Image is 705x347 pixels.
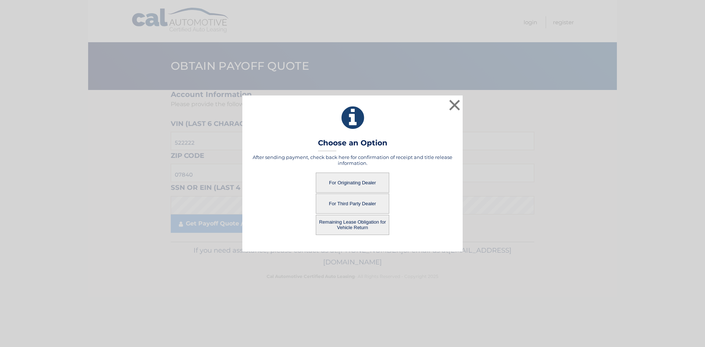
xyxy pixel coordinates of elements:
[316,173,389,193] button: For Originating Dealer
[318,138,387,151] h3: Choose an Option
[316,215,389,235] button: Remaining Lease Obligation for Vehicle Return
[252,154,453,166] h5: After sending payment, check back here for confirmation of receipt and title release information.
[316,194,389,214] button: For Third Party Dealer
[447,98,462,112] button: ×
